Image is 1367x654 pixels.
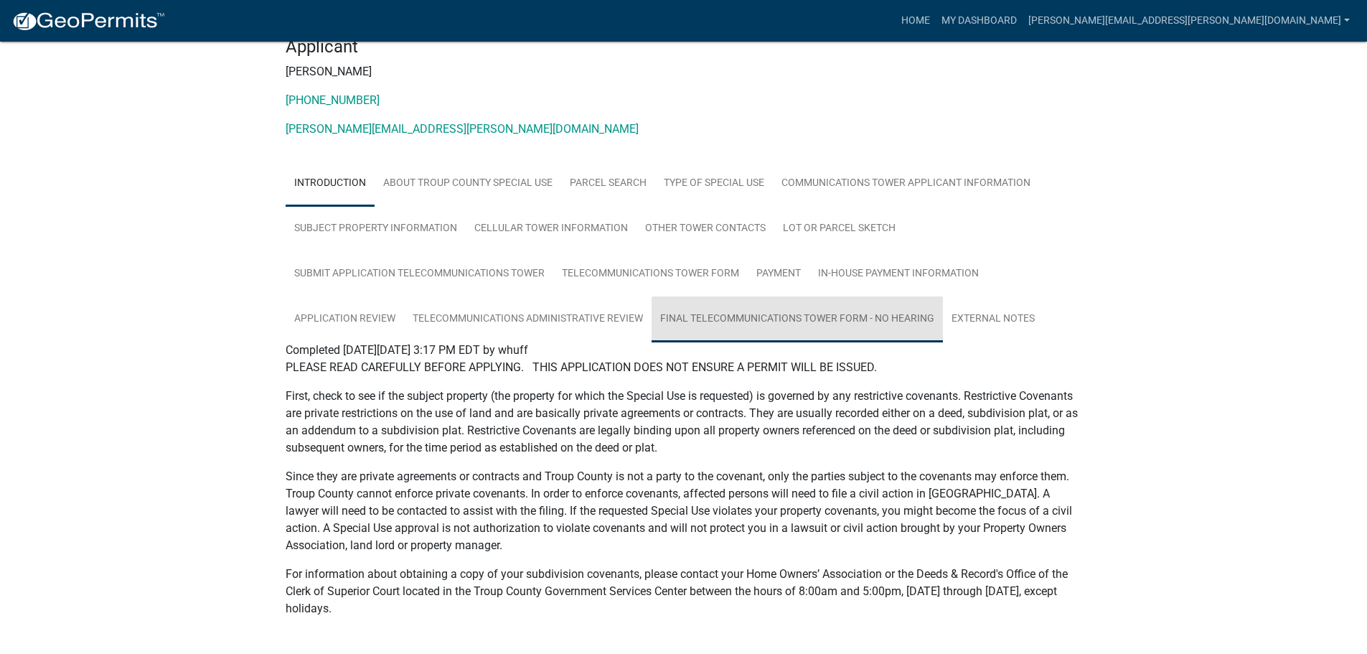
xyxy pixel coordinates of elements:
[943,296,1043,342] a: External Notes
[286,63,1082,80] p: [PERSON_NAME]
[375,161,561,207] a: About Troup County Special Use
[809,251,987,297] a: In-House Payment Information
[286,359,1082,376] p: PLEASE READ CAREFULLY BEFORE APPLYING. THIS APPLICATION DOES NOT ENSURE A PERMIT WILL BE ISSUED.
[561,161,655,207] a: Parcel search
[286,468,1082,554] p: Since they are private agreements or contracts and Troup County is not a party to the covenant, o...
[896,7,936,34] a: Home
[286,37,1082,57] h4: Applicant
[404,296,652,342] a: Telecommunications Administrative Review
[774,206,904,252] a: Lot or Parcel Sketch
[655,161,773,207] a: Type of Special Use
[936,7,1023,34] a: My Dashboard
[286,343,528,357] span: Completed [DATE][DATE] 3:17 PM EDT by whuff
[286,566,1082,617] p: For information about obtaining a copy of your subdivision covenants, please contact your Home Ow...
[773,161,1039,207] a: Communications Tower Applicant Information
[652,296,943,342] a: Final Telecommunications Tower Form - No Hearing
[286,122,639,136] a: [PERSON_NAME][EMAIL_ADDRESS][PERSON_NAME][DOMAIN_NAME]
[1023,7,1356,34] a: [PERSON_NAME][EMAIL_ADDRESS][PERSON_NAME][DOMAIN_NAME]
[286,93,380,107] a: [PHONE_NUMBER]
[748,251,809,297] a: Payment
[286,251,553,297] a: Submit Application Telecommunications Tower
[466,206,636,252] a: Cellular Tower Information
[286,296,404,342] a: Application Review
[553,251,748,297] a: Telecommunications Tower Form
[286,206,466,252] a: Subject Property Information
[636,206,774,252] a: Other Tower Contacts
[286,388,1082,457] p: First, check to see if the subject property (the property for which the Special Use is requested)...
[286,161,375,207] a: Introduction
